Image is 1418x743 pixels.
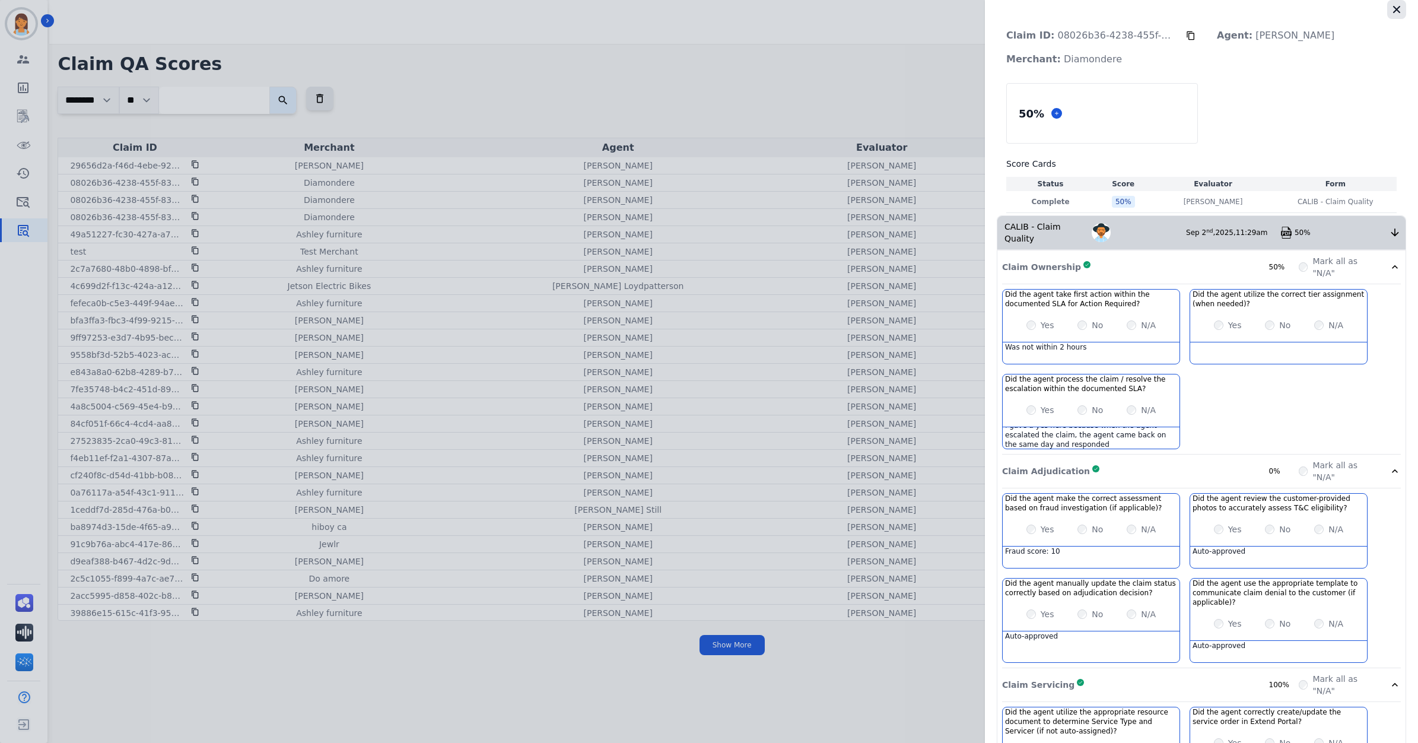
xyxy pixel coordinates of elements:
[1005,494,1177,513] h3: Did the agent make the correct assessment based on fraud investigation (if applicable)?
[1228,618,1242,630] label: Yes
[1003,631,1179,653] div: Auto-approved
[1006,177,1095,191] th: Status
[1269,262,1299,272] div: 50%
[1193,707,1365,726] h3: Did the agent correctly create/update the service order in Extend Portal?
[1228,523,1242,535] label: Yes
[1095,177,1152,191] th: Score
[997,24,1186,47] p: 08026b36-4238-455f-832e-bcdcc263af9a
[997,47,1131,71] p: Diamondere
[1112,196,1135,208] div: 50 %
[1298,197,1374,207] span: CALIB - Claim Quality
[1141,608,1156,620] label: N/A
[1312,255,1375,279] label: Mark all as "N/A"
[1002,465,1090,477] p: Claim Adjudication
[1016,103,1047,124] div: 50 %
[1217,30,1252,41] strong: Agent:
[1184,197,1243,207] p: [PERSON_NAME]
[1328,523,1343,535] label: N/A
[1279,319,1290,331] label: No
[1009,197,1092,207] p: Complete
[1274,177,1397,191] th: Form
[1279,523,1290,535] label: No
[1328,319,1343,331] label: N/A
[1193,494,1365,513] h3: Did the agent review the customer-provided photos to accurately assess T&C eligibility?
[1092,223,1111,242] img: Avatar
[1193,290,1365,309] h3: Did the agent utilize the correct tier assignment (when needed)?
[1236,228,1268,237] span: 11:29am
[1269,680,1299,690] div: 100%
[1141,319,1156,331] label: N/A
[1003,427,1179,449] div: I gave a yes here because when the agent escalated the claim, the agent came back on the same day...
[1312,459,1375,483] label: Mark all as "N/A"
[1328,618,1343,630] label: N/A
[1041,319,1054,331] label: Yes
[1141,523,1156,535] label: N/A
[1280,227,1292,239] img: qa-pdf.svg
[1186,228,1280,237] div: Sep 2 , 2025 ,
[1092,608,1103,620] label: No
[1003,342,1179,364] div: Was not within 2 hours
[1152,177,1274,191] th: Evaluator
[1002,679,1074,691] p: Claim Servicing
[1005,374,1177,393] h3: Did the agent process the claim / resolve the escalation within the documented SLA?
[1002,261,1081,273] p: Claim Ownership
[1005,579,1177,598] h3: Did the agent manually update the claim status correctly based on adjudication decision?
[1005,707,1177,736] h3: Did the agent utilize the appropriate resource document to determine Service Type and Servicer (i...
[1005,290,1177,309] h3: Did the agent take first action within the documented SLA for Action Required?
[1006,158,1397,170] h3: Score Cards
[1295,228,1389,237] div: 50%
[1041,608,1054,620] label: Yes
[1041,523,1054,535] label: Yes
[1206,228,1213,234] sup: nd
[1092,523,1103,535] label: No
[1006,53,1061,65] strong: Merchant:
[1092,319,1103,331] label: No
[1190,641,1367,662] div: Auto-approved
[1193,579,1365,607] h3: Did the agent use the appropriate template to communicate claim denial to the customer (if applic...
[1312,673,1375,697] label: Mark all as "N/A"
[1041,404,1054,416] label: Yes
[1269,466,1299,476] div: 0%
[1228,319,1242,331] label: Yes
[1141,404,1156,416] label: N/A
[1092,404,1103,416] label: No
[1207,24,1344,47] p: [PERSON_NAME]
[1279,618,1290,630] label: No
[1006,30,1054,41] strong: Claim ID:
[1003,547,1179,568] div: Fraud score: 10
[997,216,1092,249] div: CALIB - Claim Quality
[1190,547,1367,568] div: Auto-approved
